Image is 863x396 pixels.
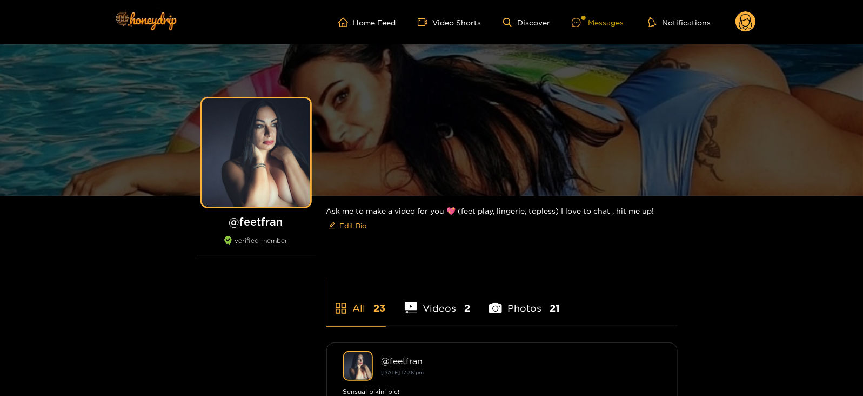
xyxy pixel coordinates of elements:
small: [DATE] 17:36 pm [382,369,424,375]
span: 23 [374,301,386,315]
div: Ask me to make a video for you 💖 (feet play, lingerie, topless) I love to chat , hit me up! [326,196,678,243]
span: 2 [464,301,470,315]
div: verified member [197,236,316,256]
span: video-camera [418,17,433,27]
span: 21 [550,301,560,315]
a: Video Shorts [418,17,481,27]
li: Videos [405,277,471,326]
span: appstore [335,302,347,315]
li: Photos [489,277,560,326]
span: home [338,17,353,27]
h1: @ feetfran [197,215,316,228]
button: Notifications [645,17,714,28]
span: Edit Bio [340,220,367,231]
div: @ feetfran [382,356,661,366]
button: editEdit Bio [326,217,369,234]
span: edit [329,222,336,230]
a: Discover [503,18,550,27]
li: All [326,277,386,326]
div: Messages [572,16,624,29]
img: feetfran [343,351,373,381]
a: Home Feed [338,17,396,27]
